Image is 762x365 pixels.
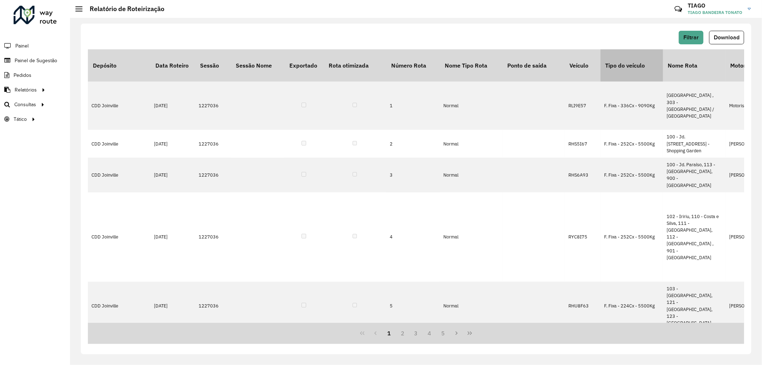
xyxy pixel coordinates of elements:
[150,158,195,192] td: [DATE]
[409,326,423,340] button: 3
[88,192,150,282] td: CDD Joinville
[440,130,502,158] td: Normal
[688,9,742,16] span: TIAGO BANDEIRA TONATO
[14,115,27,123] span: Tático
[284,49,324,82] th: Exportado
[601,82,663,130] td: F. Fixa - 336Cx - 9090Kg
[150,49,195,82] th: Data Roteiro
[88,49,150,82] th: Depósito
[683,34,699,40] span: Filtrar
[709,31,744,44] button: Download
[150,192,195,282] td: [DATE]
[195,282,231,330] td: 1227036
[386,282,440,330] td: 5
[601,49,663,82] th: Tipo do veículo
[15,57,57,64] span: Painel de Sugestão
[386,82,440,130] td: 1
[463,326,477,340] button: Last Page
[396,326,409,340] button: 2
[14,71,31,79] span: Pedidos
[688,2,742,9] h3: TIAGO
[663,49,726,82] th: Nome Rota
[663,158,726,192] td: 100 - Jd. Paraíso, 113 - [GEOGRAPHIC_DATA], 900 - [GEOGRAPHIC_DATA]
[83,5,164,13] h2: Relatório de Roteirização
[386,49,440,82] th: Número Rota
[195,49,231,82] th: Sessão
[195,158,231,192] td: 1227036
[423,326,436,340] button: 4
[150,282,195,330] td: [DATE]
[88,158,150,192] td: CDD Joinville
[565,49,601,82] th: Veículo
[450,326,463,340] button: Next Page
[601,158,663,192] td: F. Fixa - 252Cx - 5500Kg
[589,2,664,21] div: Críticas? Dúvidas? Elogios? Sugestões? Entre em contato conosco!
[671,1,686,17] a: Contato Rápido
[436,326,450,340] button: 5
[663,192,726,282] td: 102 - Iririu, 110 - Costa e Silva, 111 - [GEOGRAPHIC_DATA], 112 - [GEOGRAPHIC_DATA] , 901 - [GEOG...
[565,130,601,158] td: RHS5I67
[150,82,195,130] td: [DATE]
[15,86,37,94] span: Relatórios
[679,31,703,44] button: Filtrar
[440,158,502,192] td: Normal
[14,101,36,108] span: Consultas
[663,82,726,130] td: [GEOGRAPHIC_DATA] , 303 - [GEOGRAPHIC_DATA] / [GEOGRAPHIC_DATA]
[440,82,502,130] td: Normal
[88,130,150,158] td: CDD Joinville
[565,282,601,330] td: RHU8F63
[386,192,440,282] td: 4
[382,326,396,340] button: 1
[231,49,284,82] th: Sessão Nome
[663,130,726,158] td: 100 - Jd. [STREET_ADDRESS] - Shopping Garden
[601,130,663,158] td: F. Fixa - 252Cx - 5500Kg
[565,158,601,192] td: RHS6A93
[386,130,440,158] td: 2
[440,282,502,330] td: Normal
[565,192,601,282] td: RYC8I75
[601,192,663,282] td: F. Fixa - 252Cx - 5500Kg
[324,49,386,82] th: Rota otimizada
[714,34,739,40] span: Download
[88,282,150,330] td: CDD Joinville
[440,49,502,82] th: Nome Tipo Rota
[195,130,231,158] td: 1227036
[195,192,231,282] td: 1227036
[150,130,195,158] td: [DATE]
[663,282,726,330] td: 103 - [GEOGRAPHIC_DATA], 121 - [GEOGRAPHIC_DATA], 123 - [GEOGRAPHIC_DATA]
[15,42,29,50] span: Painel
[195,82,231,130] td: 1227036
[386,158,440,192] td: 3
[88,82,150,130] td: CDD Joinville
[565,82,601,130] td: RLI9E57
[601,282,663,330] td: F. Fixa - 224Cx - 5500Kg
[502,49,565,82] th: Ponto de saída
[440,192,502,282] td: Normal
